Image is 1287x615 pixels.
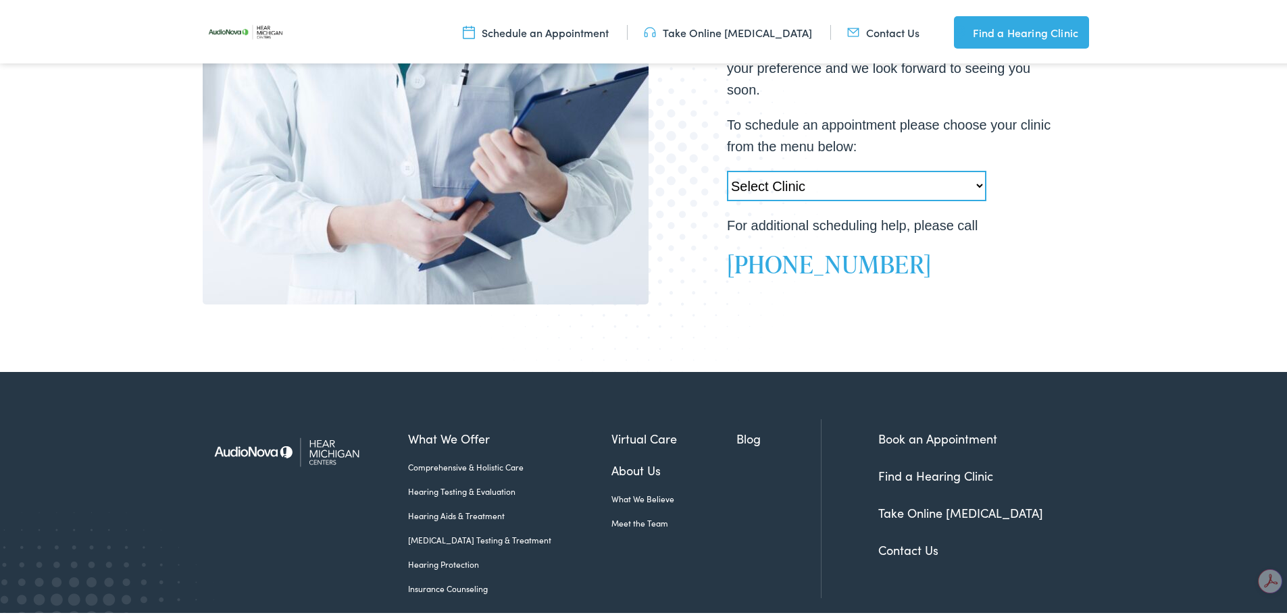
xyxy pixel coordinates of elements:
[878,427,997,444] a: Book an Appointment
[644,22,656,37] img: utility icon
[954,14,1089,46] a: Find a Hearing Clinic
[727,212,1051,234] p: For additional scheduling help, please call
[203,417,388,482] img: Hear Michigan
[736,427,821,445] a: Blog
[611,514,737,527] a: Meet the Team
[611,490,737,502] a: What We Believe
[644,22,812,37] a: Take Online [MEDICAL_DATA]
[878,502,1043,518] a: Take Online [MEDICAL_DATA]
[470,30,827,397] img: Bottom portion of a graphic image with a halftone pattern, adding to the site's aesthetic appeal.
[408,507,611,519] a: Hearing Aids & Treatment
[847,22,859,37] img: utility icon
[408,556,611,568] a: Hearing Protection
[847,22,919,37] a: Contact Us
[727,111,1051,155] p: To schedule an appointment please choose your clinic from the menu below:
[408,458,611,471] a: Comprehensive & Holistic Care
[408,580,611,592] a: Insurance Counseling
[408,427,611,445] a: What We Offer
[727,244,932,278] a: [PHONE_NUMBER]
[878,539,938,556] a: Contact Us
[463,22,609,37] a: Schedule an Appointment
[611,458,737,477] a: About Us
[408,531,611,543] a: [MEDICAL_DATA] Testing & Treatment
[463,22,475,37] img: utility icon
[408,483,611,495] a: Hearing Testing & Evaluation
[611,427,737,445] a: Virtual Care
[954,22,966,38] img: utility icon
[878,464,993,481] a: Find a Hearing Clinic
